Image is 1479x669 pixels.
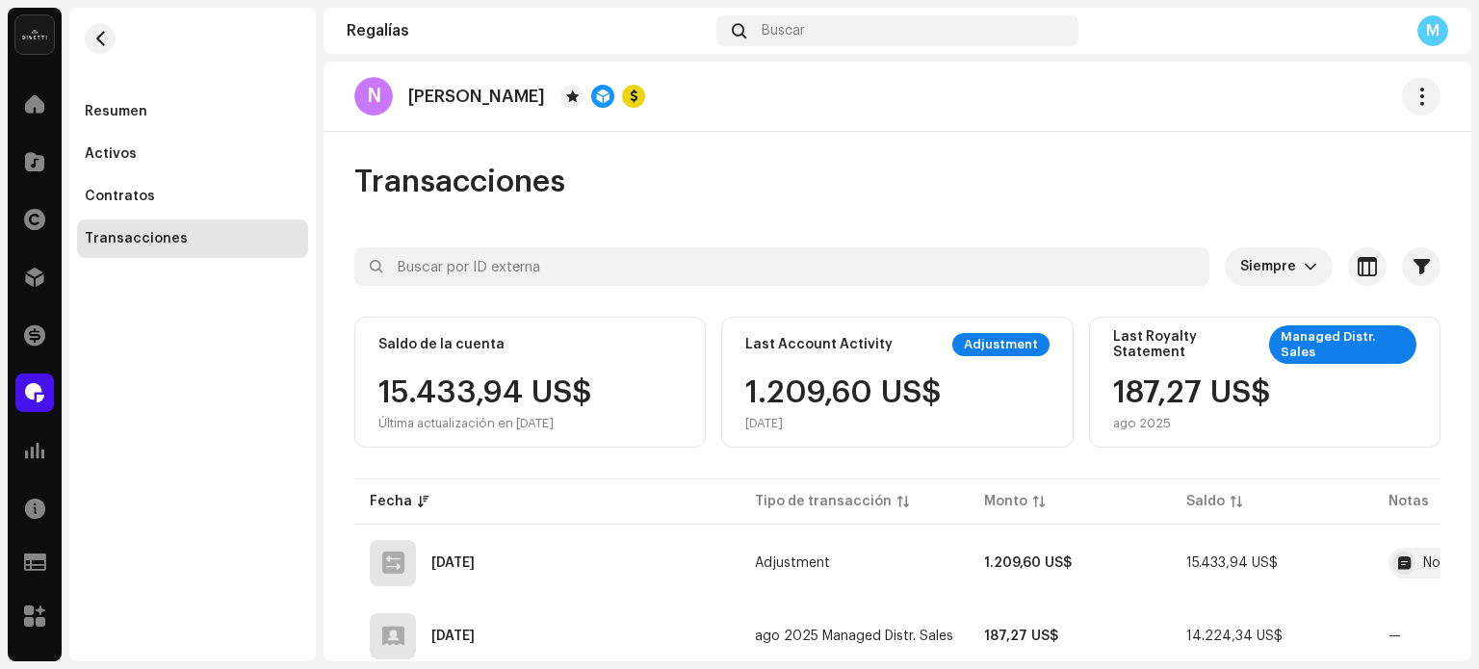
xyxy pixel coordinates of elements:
div: Regalías [347,23,709,39]
strong: 187,27 US$ [984,630,1058,643]
input: Buscar por ID externa [354,247,1209,286]
div: Adjustment [952,333,1050,356]
re-m-nav-item: Activos [77,135,308,173]
div: Transacciones [85,231,188,246]
span: Transacciones [354,163,565,201]
div: 6 oct 2025 [431,556,475,570]
div: M [1417,15,1448,46]
re-m-nav-item: Contratos [77,177,308,216]
span: Adjustment [755,556,830,570]
span: Siempre [1240,247,1304,286]
div: Saldo [1186,492,1225,511]
div: 2 oct 2025 [431,630,475,643]
div: N [354,77,393,116]
span: 14.224,34 US$ [1186,630,1283,643]
div: Notas [1423,556,1461,570]
span: Buscar [762,23,805,39]
div: Monto [984,492,1027,511]
span: 15.433,94 US$ [1186,556,1278,570]
div: [DATE] [745,416,942,431]
div: Managed Distr. Sales [1269,325,1416,364]
div: Resumen [85,104,147,119]
p: [PERSON_NAME] [408,87,545,107]
div: Tipo de transacción [755,492,892,511]
re-m-nav-item: Resumen [77,92,308,131]
div: dropdown trigger [1304,247,1317,286]
div: Last Account Activity [745,337,893,352]
img: 02a7c2d3-3c89-4098-b12f-2ff2945c95ee [15,15,54,54]
div: Última actualización en [DATE] [378,416,592,431]
div: Saldo de la cuenta [378,337,505,352]
div: Activos [85,146,137,162]
strong: 1.209,60 US$ [984,556,1072,570]
div: Fecha [370,492,412,511]
span: ago 2025 Managed Distr. Sales [755,630,953,643]
re-m-nav-item: Transacciones [77,219,308,258]
div: ago 2025 [1113,416,1271,431]
div: Last Royalty Statement [1113,329,1262,360]
div: Contratos [85,189,155,204]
